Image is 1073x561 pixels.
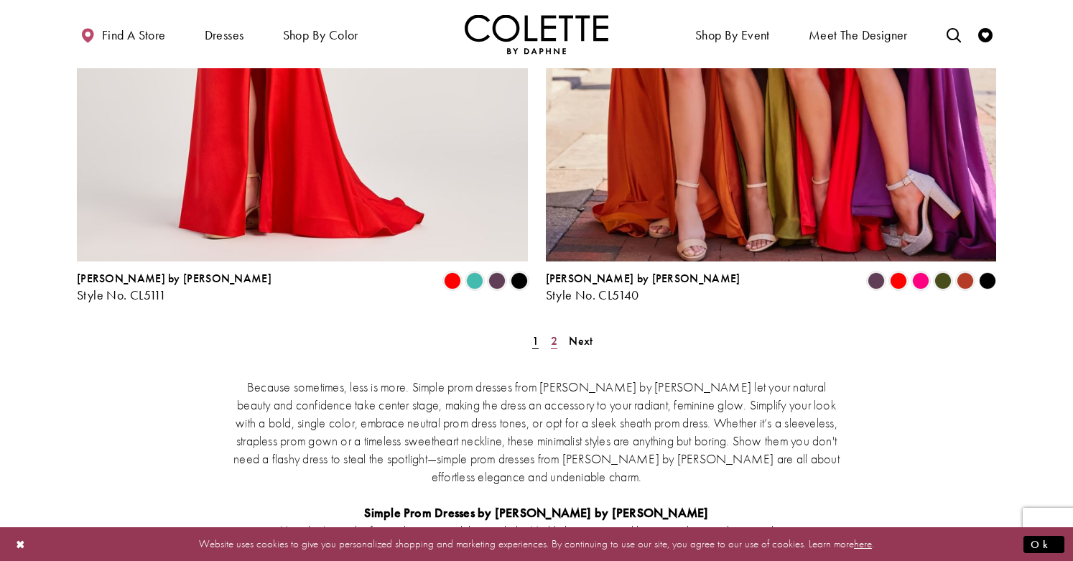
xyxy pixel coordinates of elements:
[528,330,543,351] span: Current Page
[201,14,248,54] span: Dresses
[279,14,362,54] span: Shop by color
[805,14,911,54] a: Meet the designer
[943,14,965,54] a: Toggle search
[957,272,974,289] i: Sienna
[546,287,639,303] span: Style No. CL5140
[565,330,597,351] a: Next Page
[77,14,169,54] a: Find a store
[103,534,970,554] p: Website uses cookies to give you personalized shopping and marketing experiences. By continuing t...
[77,271,271,286] span: [PERSON_NAME] by [PERSON_NAME]
[547,330,562,351] a: Page 2
[546,272,740,302] div: Colette by Daphne Style No. CL5140
[934,272,952,289] i: Olive
[77,272,271,302] div: Colette by Daphne Style No. CL5111
[102,28,166,42] span: Find a store
[692,14,774,54] span: Shop By Event
[912,272,929,289] i: Hot Pink
[546,271,740,286] span: [PERSON_NAME] by [PERSON_NAME]
[364,504,708,521] strong: Simple Prom Dresses by [PERSON_NAME] by [PERSON_NAME]
[809,28,908,42] span: Meet the designer
[465,14,608,54] img: Colette by Daphne
[488,272,506,289] i: Plum
[868,272,885,289] i: Plum
[205,28,244,42] span: Dresses
[511,272,528,289] i: Black
[466,272,483,289] i: Turquoise
[695,28,770,42] span: Shop By Event
[1023,535,1064,553] button: Submit Dialog
[283,28,358,42] span: Shop by color
[77,287,166,303] span: Style No. CL5111
[890,272,907,289] i: Red
[975,14,996,54] a: Check Wishlist
[854,537,872,551] a: here
[569,333,593,348] span: Next
[465,14,608,54] a: Visit Home Page
[231,378,842,486] p: Because sometimes, less is more. Simple prom dresses from [PERSON_NAME] by [PERSON_NAME] let your...
[551,333,557,348] span: 2
[444,272,461,289] i: Red
[979,272,996,289] i: Black
[532,333,539,348] span: 1
[9,532,33,557] button: Close Dialog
